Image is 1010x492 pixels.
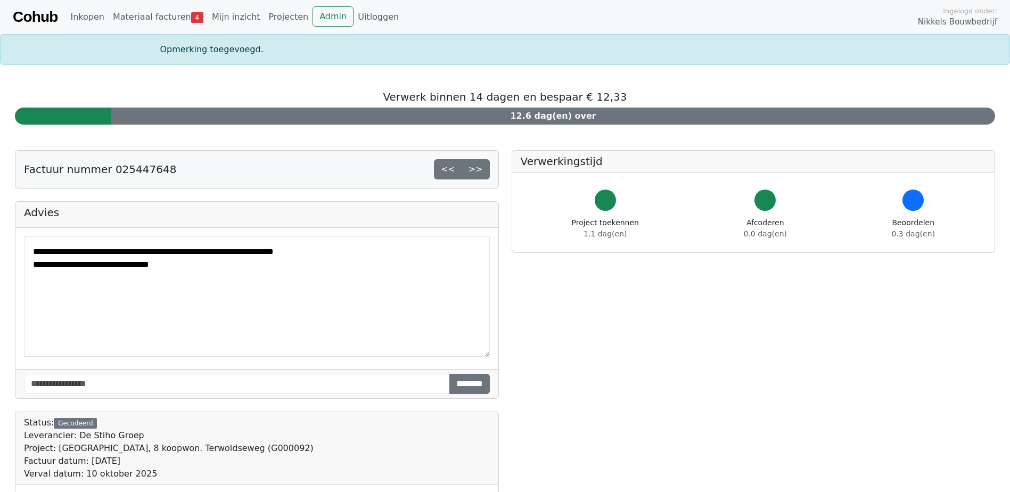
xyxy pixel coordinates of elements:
[66,6,108,28] a: Inkopen
[111,108,995,125] div: 12.6 dag(en) over
[109,6,208,28] a: Materiaal facturen4
[313,6,354,27] a: Admin
[24,429,314,442] div: Leverancier: De Stiho Groep
[191,12,203,23] span: 4
[892,229,935,238] span: 0.3 dag(en)
[24,442,314,455] div: Project: [GEOGRAPHIC_DATA], 8 koopwon. Terwoldseweg (G000092)
[54,418,97,429] div: Gecodeerd
[584,229,627,238] span: 1.1 dag(en)
[462,159,490,179] a: >>
[24,206,490,219] h5: Advies
[918,16,997,28] span: Nikkels Bouwbedrijf
[24,416,314,480] div: Status:
[521,155,987,168] h5: Verwerkingstijd
[24,455,314,468] div: Factuur datum: [DATE]
[943,6,997,16] span: Ingelogd onder:
[354,6,403,28] a: Uitloggen
[744,217,787,240] div: Afcoderen
[154,43,857,56] div: Opmerking toegevoegd.
[13,4,58,30] a: Cohub
[434,159,462,179] a: <<
[572,217,639,240] div: Project toekennen
[264,6,313,28] a: Projecten
[24,468,314,480] div: Verval datum: 10 oktober 2025
[744,229,787,238] span: 0.0 dag(en)
[208,6,265,28] a: Mijn inzicht
[15,91,995,103] h5: Verwerk binnen 14 dagen en bespaar € 12,33
[24,163,176,176] h5: Factuur nummer 025447648
[892,217,935,240] div: Beoordelen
